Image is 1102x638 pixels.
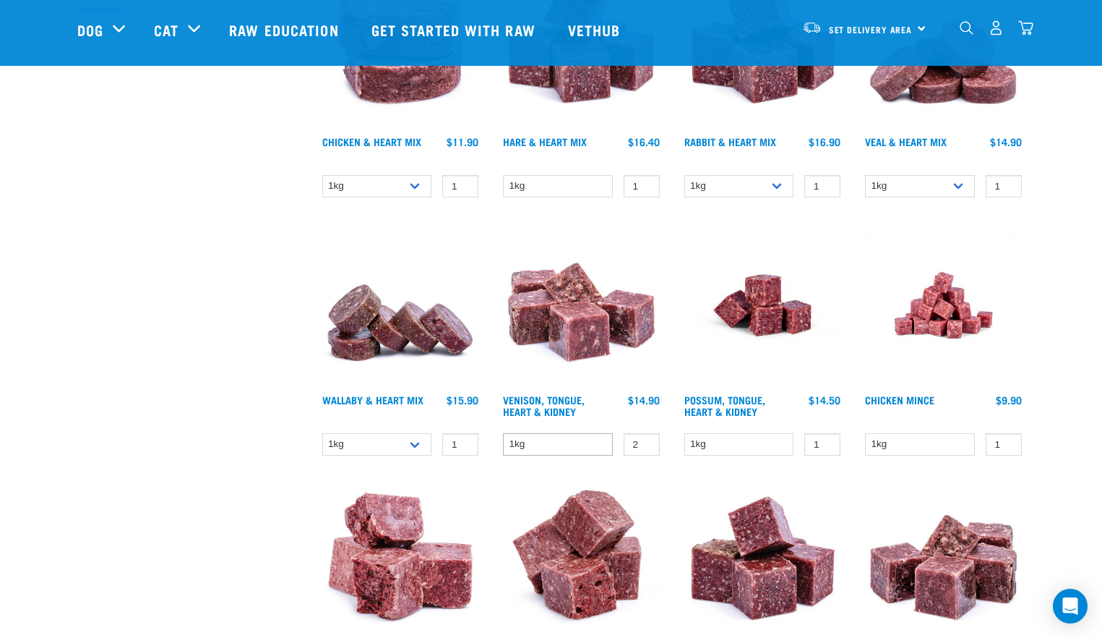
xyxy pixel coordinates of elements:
div: $14.90 [628,394,660,406]
a: Get started with Raw [357,1,554,59]
div: Open Intercom Messenger [1053,589,1088,624]
img: home-icon@2x.png [1018,20,1033,35]
input: 1 [442,175,478,197]
a: Dog [77,19,103,41]
a: Cat [154,19,178,41]
a: Wallaby & Heart Mix [322,397,423,402]
input: 1 [986,433,1022,456]
div: $9.90 [996,394,1022,406]
img: Pile Of Cubed Venison Tongue Mix For Pets [499,224,663,388]
a: Raw Education [215,1,356,59]
div: $15.90 [447,394,478,406]
div: $16.90 [809,136,840,148]
input: 1 [624,433,660,456]
div: $14.90 [990,136,1022,148]
a: Hare & Heart Mix [503,139,587,144]
span: Set Delivery Area [829,27,913,32]
input: 1 [624,175,660,197]
img: Chicken M Ince 1613 [861,224,1025,388]
img: user.png [989,20,1004,35]
img: 1093 Wallaby Heart Medallions 01 [319,224,483,388]
input: 1 [442,433,478,456]
input: 1 [986,175,1022,197]
img: Possum Tongue Heart Kidney 1682 [681,224,845,388]
img: van-moving.png [802,21,822,34]
a: Rabbit & Heart Mix [684,139,776,144]
input: 1 [804,175,840,197]
a: Venison, Tongue, Heart & Kidney [503,397,585,414]
div: $11.90 [447,136,478,148]
a: Chicken & Heart Mix [322,139,421,144]
input: 1 [804,433,840,456]
a: Possum, Tongue, Heart & Kidney [684,397,765,414]
a: Veal & Heart Mix [865,139,947,144]
div: $14.50 [809,394,840,406]
img: home-icon-1@2x.png [960,21,973,35]
a: Vethub [554,1,639,59]
div: $16.40 [628,136,660,148]
a: Chicken Mince [865,397,934,402]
